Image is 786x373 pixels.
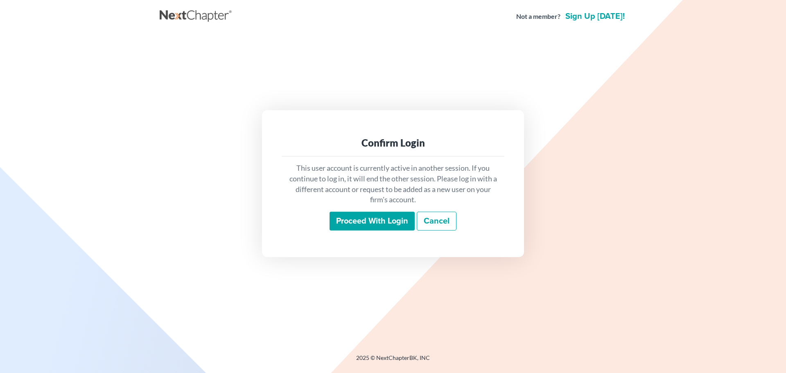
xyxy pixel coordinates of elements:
[288,136,498,149] div: Confirm Login
[330,212,415,231] input: Proceed with login
[516,12,560,21] strong: Not a member?
[417,212,456,231] a: Cancel
[564,12,626,20] a: Sign up [DATE]!
[288,163,498,205] p: This user account is currently active in another session. If you continue to log in, it will end ...
[160,354,626,368] div: 2025 © NextChapterBK, INC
